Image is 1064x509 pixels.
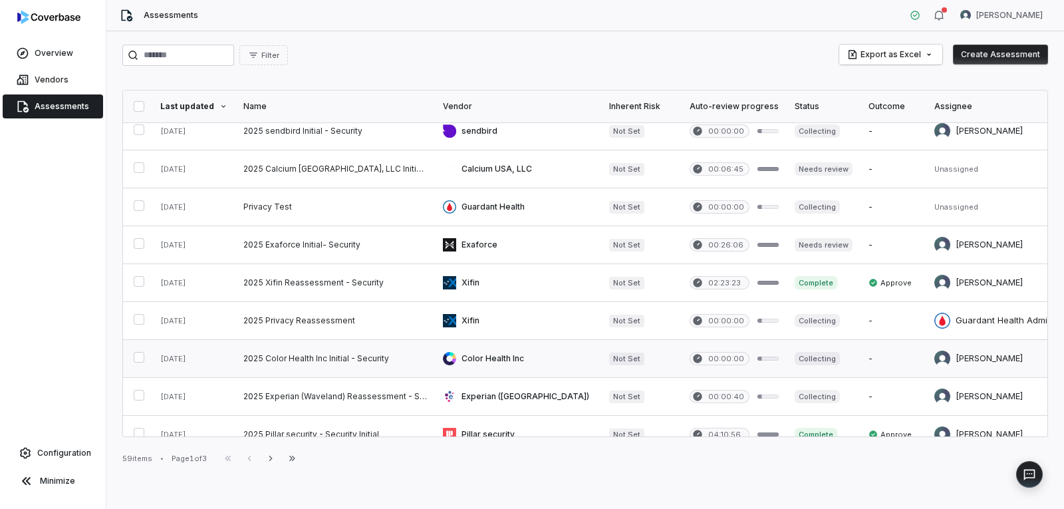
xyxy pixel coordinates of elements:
td: - [861,112,926,150]
button: Create Assessment [953,45,1048,65]
img: Arun Muthu avatar [960,10,971,21]
div: Last updated [160,101,227,112]
img: Arun Muthu avatar [934,389,950,405]
span: Vendors [35,75,68,85]
a: Configuration [5,441,100,465]
td: - [861,188,926,226]
div: Auto-review progress [690,101,779,112]
td: - [861,226,926,264]
a: Overview [3,41,103,65]
span: [PERSON_NAME] [976,10,1043,21]
img: Arun Muthu avatar [934,351,950,367]
span: Assessments [35,101,89,112]
img: Arun Muthu avatar [934,275,950,291]
div: Vendor [443,101,593,112]
div: 59 items [122,454,152,464]
div: • [160,454,164,463]
img: Arun Muthu avatar [934,237,950,253]
div: Assignee [934,101,1053,112]
img: Guardant Health Admin avatar [934,313,950,329]
button: Arun Muthu avatar[PERSON_NAME] [952,5,1051,25]
span: Minimize [40,476,75,486]
img: Arun Muthu avatar [934,426,950,442]
button: Filter [239,45,288,65]
td: - [861,302,926,340]
a: Vendors [3,68,103,92]
td: - [861,378,926,416]
span: Overview [35,48,73,59]
div: Page 1 of 3 [172,454,207,464]
span: Filter [261,51,279,61]
div: Inherent Risk [609,101,674,112]
div: Status [795,101,853,112]
div: Name [243,101,427,112]
img: logo-D7KZi-bG.svg [17,11,80,24]
button: Minimize [5,468,100,494]
td: - [861,340,926,378]
button: Export as Excel [839,45,942,65]
img: Arun Muthu avatar [934,123,950,139]
div: Outcome [868,101,918,112]
td: - [861,150,926,188]
a: Assessments [3,94,103,118]
span: Configuration [37,448,91,458]
span: Assessments [144,10,198,21]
